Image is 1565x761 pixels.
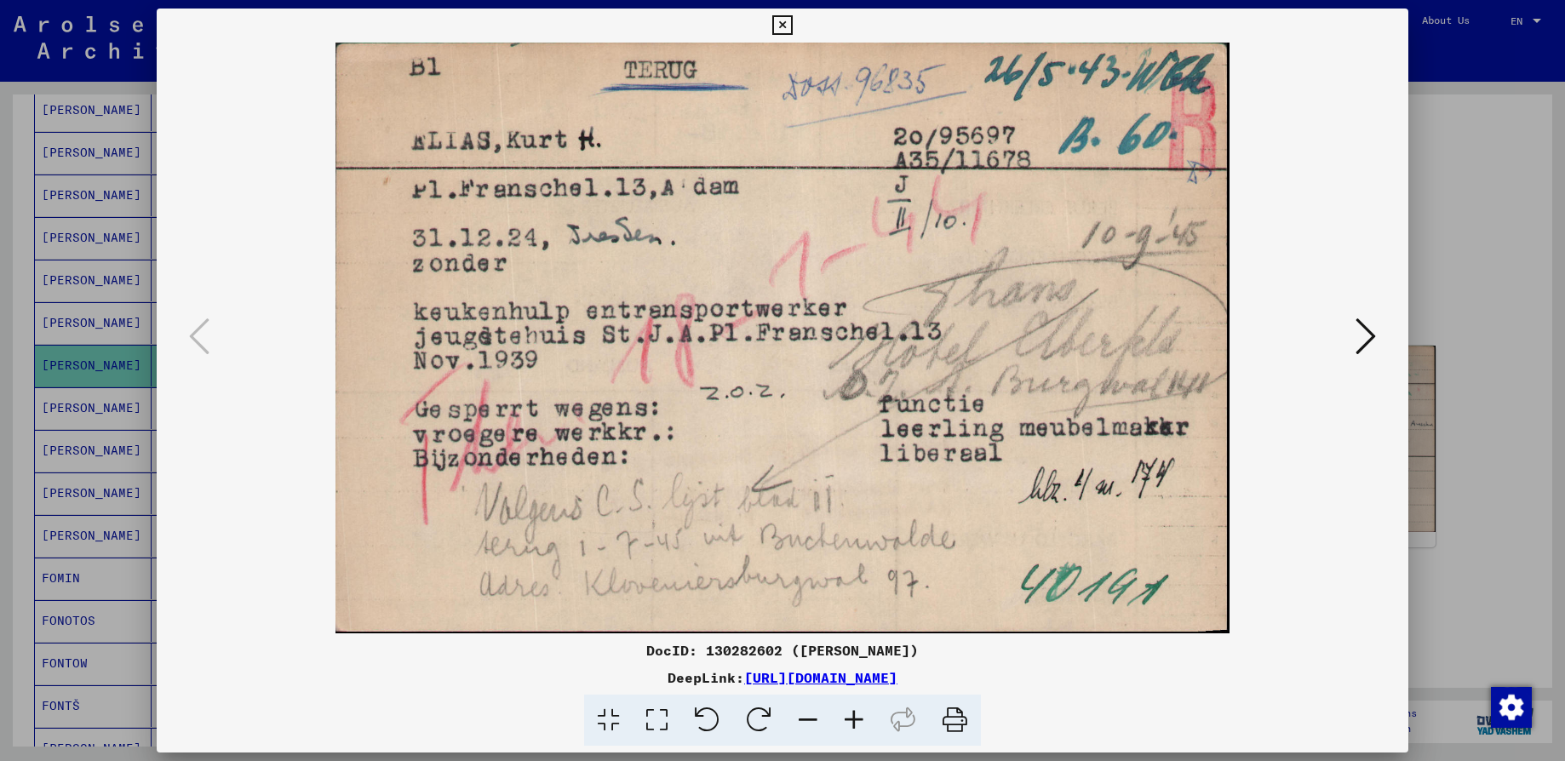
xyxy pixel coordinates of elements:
[157,640,1408,661] div: DocID: 130282602 ([PERSON_NAME])
[215,43,1350,633] img: 001.jpg
[744,669,897,686] a: [URL][DOMAIN_NAME]
[1491,687,1532,728] img: Change consent
[1490,686,1531,727] div: Change consent
[157,667,1408,688] div: DeepLink:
